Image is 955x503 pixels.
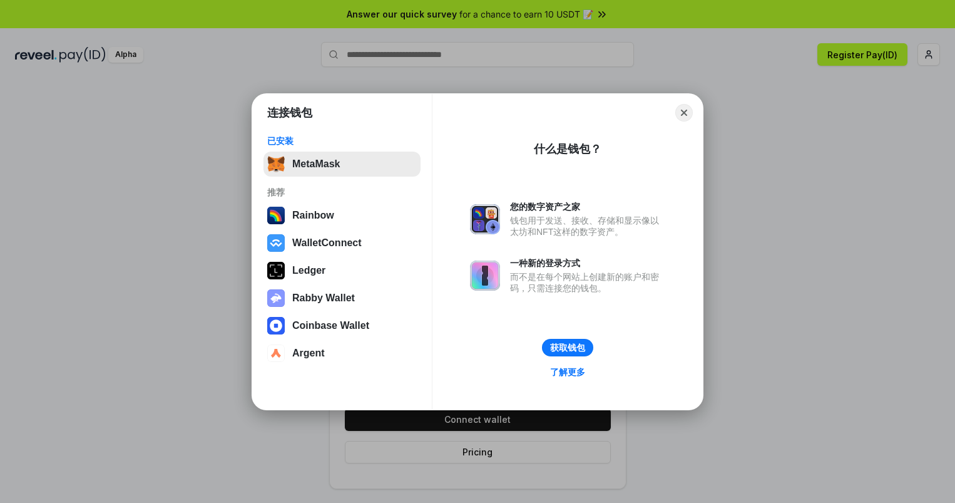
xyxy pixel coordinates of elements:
button: 获取钱包 [542,339,593,356]
img: svg+xml,%3Csvg%20width%3D%22120%22%20height%3D%22120%22%20viewBox%3D%220%200%20120%20120%22%20fil... [267,207,285,224]
img: svg+xml,%3Csvg%20xmlns%3D%22http%3A%2F%2Fwww.w3.org%2F2000%2Fsvg%22%20fill%3D%22none%22%20viewBox... [470,261,500,291]
img: svg+xml,%3Csvg%20width%3D%2228%22%20height%3D%2228%22%20viewBox%3D%220%200%2028%2028%22%20fill%3D... [267,345,285,362]
img: svg+xml,%3Csvg%20width%3D%2228%22%20height%3D%2228%22%20viewBox%3D%220%200%2028%2028%22%20fill%3D... [267,317,285,334]
img: svg+xml,%3Csvg%20xmlns%3D%22http%3A%2F%2Fwww.w3.org%2F2000%2Fsvg%22%20fill%3D%22none%22%20viewBox... [470,204,500,234]
h1: 连接钱包 [267,105,312,120]
img: svg+xml,%3Csvg%20xmlns%3D%22http%3A%2F%2Fwww.w3.org%2F2000%2Fsvg%22%20width%3D%2228%22%20height%3... [267,262,285,279]
div: 钱包用于发送、接收、存储和显示像以太坊和NFT这样的数字资产。 [510,215,665,237]
button: Close [675,104,693,122]
div: Ledger [292,265,325,276]
button: Rabby Wallet [263,286,421,311]
div: Coinbase Wallet [292,320,369,331]
div: WalletConnect [292,237,362,249]
button: Argent [263,341,421,366]
img: svg+xml,%3Csvg%20xmlns%3D%22http%3A%2F%2Fwww.w3.org%2F2000%2Fsvg%22%20fill%3D%22none%22%20viewBox... [267,289,285,307]
div: 推荐 [267,187,417,198]
div: Rabby Wallet [292,293,355,304]
button: Rainbow [263,203,421,228]
img: svg+xml,%3Csvg%20fill%3D%22none%22%20height%3D%2233%22%20viewBox%3D%220%200%2035%2033%22%20width%... [267,155,285,173]
div: MetaMask [292,158,340,170]
div: 什么是钱包？ [534,142,601,157]
div: 获取钱包 [550,342,585,353]
img: svg+xml,%3Csvg%20width%3D%2228%22%20height%3D%2228%22%20viewBox%3D%220%200%2028%2028%22%20fill%3D... [267,234,285,252]
div: 一种新的登录方式 [510,257,665,269]
button: MetaMask [263,152,421,177]
button: WalletConnect [263,231,421,256]
button: Coinbase Wallet [263,313,421,338]
a: 了解更多 [543,364,593,380]
button: Ledger [263,258,421,283]
div: Rainbow [292,210,334,221]
div: 了解更多 [550,366,585,378]
div: 您的数字资产之家 [510,201,665,212]
div: 已安装 [267,135,417,147]
div: Argent [292,348,325,359]
div: 而不是在每个网站上创建新的账户和密码，只需连接您的钱包。 [510,271,665,294]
